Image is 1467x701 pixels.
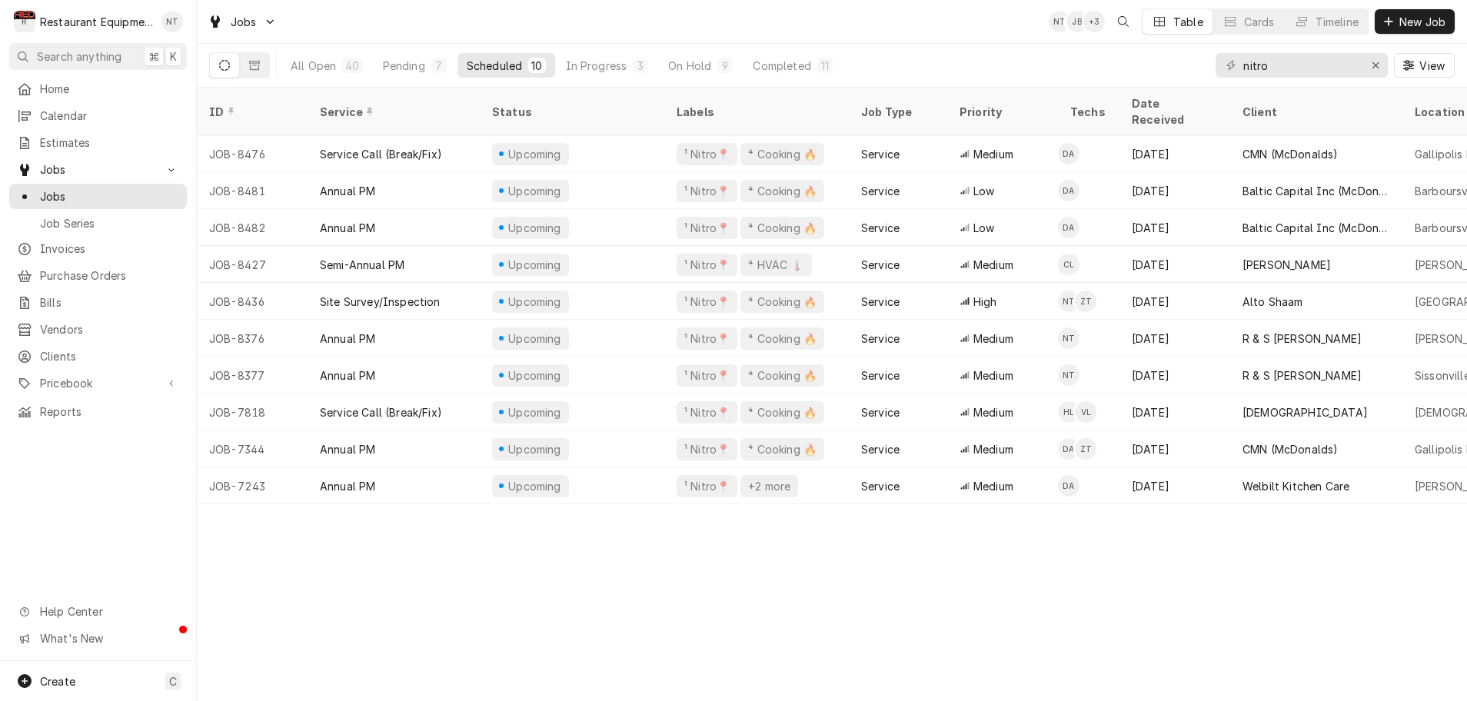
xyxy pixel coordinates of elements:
[320,257,404,273] div: Semi-Annual PM
[1070,104,1107,120] div: Techs
[320,331,375,347] div: Annual PM
[320,146,442,162] div: Service Call (Break/Fix)
[40,267,179,284] span: Purchase Orders
[720,58,730,74] div: 9
[1058,143,1079,164] div: DA
[1244,14,1275,30] div: Cards
[40,348,179,364] span: Clients
[197,357,308,394] div: JOB-8377
[1242,104,1387,120] div: Client
[1242,331,1362,347] div: R & S [PERSON_NAME]
[1058,254,1079,275] div: Cole Livingston's Avatar
[40,108,179,124] span: Calendar
[40,81,179,97] span: Home
[40,161,156,178] span: Jobs
[170,48,177,65] span: K
[320,104,464,120] div: Service
[747,257,805,273] div: ⁴ HVAC 🌡️
[40,215,179,231] span: Job Series
[683,146,731,162] div: ¹ Nitro📍
[507,220,564,236] div: Upcoming
[320,441,375,457] div: Annual PM
[747,183,818,199] div: ⁴ Cooking 🔥
[197,320,308,357] div: JOB-8376
[9,370,187,396] a: Go to Pricebook
[40,321,179,337] span: Vendors
[40,375,156,391] span: Pricebook
[197,467,308,504] div: JOB-7243
[1119,357,1230,394] div: [DATE]
[197,135,308,172] div: JOB-8476
[1058,143,1079,164] div: Dakota Arthur's Avatar
[1242,257,1331,273] div: [PERSON_NAME]
[1058,364,1079,386] div: Nick Tussey's Avatar
[320,478,375,494] div: Annual PM
[683,220,731,236] div: ¹ Nitro📍
[1049,11,1070,32] div: NT
[861,331,900,347] div: Service
[820,58,830,74] div: 11
[209,104,292,120] div: ID
[683,331,731,347] div: ¹ Nitro📍
[1058,254,1079,275] div: CL
[169,673,177,689] span: C
[677,104,837,120] div: Labels
[747,146,818,162] div: ⁴ Cooking 🔥
[37,48,121,65] span: Search anything
[507,294,564,310] div: Upcoming
[9,43,187,70] button: Search anything⌘K
[1049,11,1070,32] div: Nick Tussey's Avatar
[1075,401,1096,423] div: VL
[40,188,179,204] span: Jobs
[197,209,308,246] div: JOB-8482
[1058,217,1079,238] div: DA
[507,183,564,199] div: Upcoming
[9,130,187,155] a: Estimates
[747,404,818,420] div: ⁴ Cooking 🔥
[1058,364,1079,386] div: NT
[320,183,375,199] div: Annual PM
[1066,11,1088,32] div: Jaired Brunty's Avatar
[9,236,187,261] a: Invoices
[40,630,178,646] span: What's New
[507,441,564,457] div: Upcoming
[1058,291,1079,312] div: Nick Tussey's Avatar
[1058,327,1079,349] div: Nick Tussey's Avatar
[747,220,818,236] div: ⁴ Cooking 🔥
[1058,475,1079,497] div: DA
[1363,53,1388,78] button: Erase input
[1242,441,1338,457] div: CMN (McDonalds)
[747,331,818,347] div: ⁴ Cooking 🔥
[1075,291,1096,312] div: ZT
[1119,135,1230,172] div: [DATE]
[1058,401,1079,423] div: Huston Lewis's Avatar
[1396,14,1449,30] span: New Job
[1132,95,1215,128] div: Date Received
[1058,401,1079,423] div: HL
[9,317,187,342] a: Vendors
[683,367,731,384] div: ¹ Nitro📍
[40,135,179,151] span: Estimates
[683,257,731,273] div: ¹ Nitro📍
[747,441,818,457] div: ⁴ Cooking 🔥
[973,404,1013,420] span: Medium
[320,294,441,310] div: Site Survey/Inspection
[40,675,75,688] span: Create
[1075,291,1096,312] div: Zack Tussey's Avatar
[1242,404,1368,420] div: [DEMOGRAPHIC_DATA]
[683,478,731,494] div: ¹ Nitro📍
[1111,9,1136,34] button: Open search
[861,104,935,120] div: Job Type
[40,241,179,257] span: Invoices
[197,246,308,283] div: JOB-8427
[861,146,900,162] div: Service
[161,11,183,32] div: NT
[9,76,187,101] a: Home
[861,183,900,199] div: Service
[636,58,645,74] div: 3
[1394,53,1455,78] button: View
[531,58,542,74] div: 10
[973,367,1013,384] span: Medium
[1058,327,1079,349] div: NT
[1083,11,1105,32] div: + 3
